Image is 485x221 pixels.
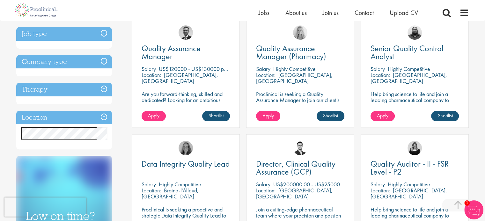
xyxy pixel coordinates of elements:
[390,9,418,17] a: Upload CV
[142,91,230,109] p: Are you forward-thinking, skilled and dedicated? Looking for an ambitious role within a growing b...
[256,111,280,121] a: Apply
[142,71,218,85] p: [GEOGRAPHIC_DATA], [GEOGRAPHIC_DATA]
[464,200,483,219] img: Chatbot
[142,65,156,73] span: Salary
[371,181,385,188] span: Salary
[142,187,161,194] span: Location:
[142,187,199,200] p: Braine-l'Alleud, [GEOGRAPHIC_DATA]
[256,45,344,60] a: Quality Assurance Manager (Pharmacy)
[371,71,390,79] span: Location:
[371,111,395,121] a: Apply
[371,71,447,85] p: [GEOGRAPHIC_DATA], [GEOGRAPHIC_DATA]
[273,65,316,73] p: Highly Competitive
[371,160,459,176] a: Quality Auditor - II - FSR Level - P2
[16,111,112,124] h3: Location
[371,45,459,60] a: Senior Quality Control Analyst
[142,71,161,79] span: Location:
[408,141,422,155] img: Molly Colclough
[371,158,449,177] span: Quality Auditor - II - FSR Level - P2
[371,91,459,121] p: Help bring science to life and join a leading pharmaceutical company to play a key role in delive...
[371,43,443,62] span: Senior Quality Control Analyst
[142,43,201,62] span: Quality Assurance Manager
[355,9,374,17] a: Contact
[293,141,307,155] img: Joshua Godden
[377,112,388,119] span: Apply
[371,187,447,200] p: [GEOGRAPHIC_DATA], [GEOGRAPHIC_DATA]
[142,111,166,121] a: Apply
[16,83,112,96] h3: Therapy
[202,111,230,121] a: Shortlist
[256,71,333,85] p: [GEOGRAPHIC_DATA], [GEOGRAPHIC_DATA]
[256,187,276,194] span: Location:
[388,181,430,188] p: Highly Competitive
[179,25,193,40] img: Alex Bill
[16,27,112,41] h3: Job type
[4,197,86,217] iframe: reCAPTCHA
[464,200,470,206] span: 1
[148,112,159,119] span: Apply
[431,111,459,121] a: Shortlist
[262,112,274,119] span: Apply
[285,9,307,17] a: About us
[388,65,430,73] p: Highly Competitive
[273,181,375,188] p: US$200000.00 - US$250000.00 per annum
[142,181,156,188] span: Salary
[142,160,230,168] a: Data Integrity Quality Lead
[371,65,385,73] span: Salary
[256,43,326,62] span: Quality Assurance Manager (Pharmacy)
[256,187,333,200] p: [GEOGRAPHIC_DATA], [GEOGRAPHIC_DATA]
[317,111,344,121] a: Shortlist
[256,158,335,177] span: Director, Clinical Quality Assurance (GCP)
[256,71,276,79] span: Location:
[256,160,344,176] a: Director, Clinical Quality Assurance (GCP)
[323,9,339,17] a: Join us
[371,187,390,194] span: Location:
[142,45,230,60] a: Quality Assurance Manager
[256,65,270,73] span: Salary
[159,65,244,73] p: US$120000 - US$130000 per annum
[159,181,201,188] p: Highly Competitive
[256,181,270,188] span: Salary
[259,9,269,17] a: Jobs
[179,141,193,155] img: Ingrid Aymes
[293,25,307,40] img: Shannon Briggs
[256,91,344,109] p: Proclinical is seeking a Quality Assurance Manager to join our client's team for a contract role.
[142,158,230,169] span: Data Integrity Quality Lead
[16,55,112,69] h3: Company type
[408,25,422,40] img: Ashley Bennett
